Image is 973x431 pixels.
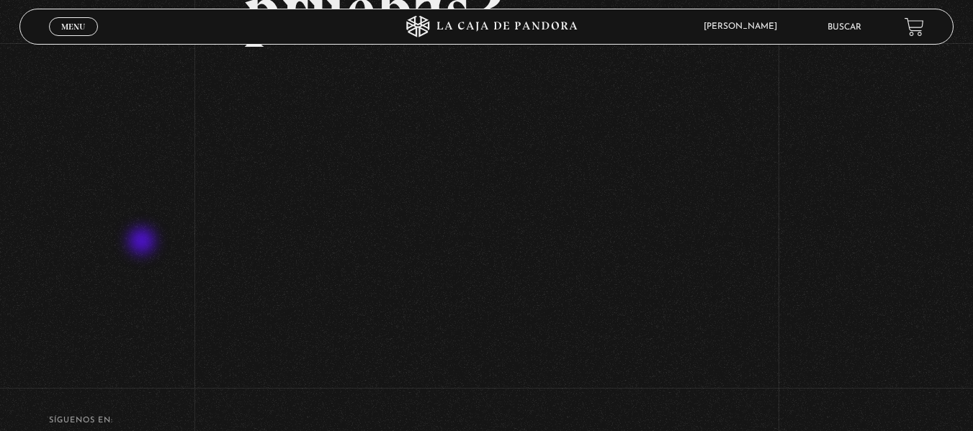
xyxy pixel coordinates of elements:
[61,22,85,31] span: Menu
[905,17,924,36] a: View your shopping cart
[49,417,925,425] h4: SÍguenos en:
[56,35,90,45] span: Cerrar
[696,22,792,31] span: [PERSON_NAME]
[243,65,729,337] iframe: Dailymotion video player – Que juras haber visto y no tienes pruebas (98)
[828,23,861,32] a: Buscar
